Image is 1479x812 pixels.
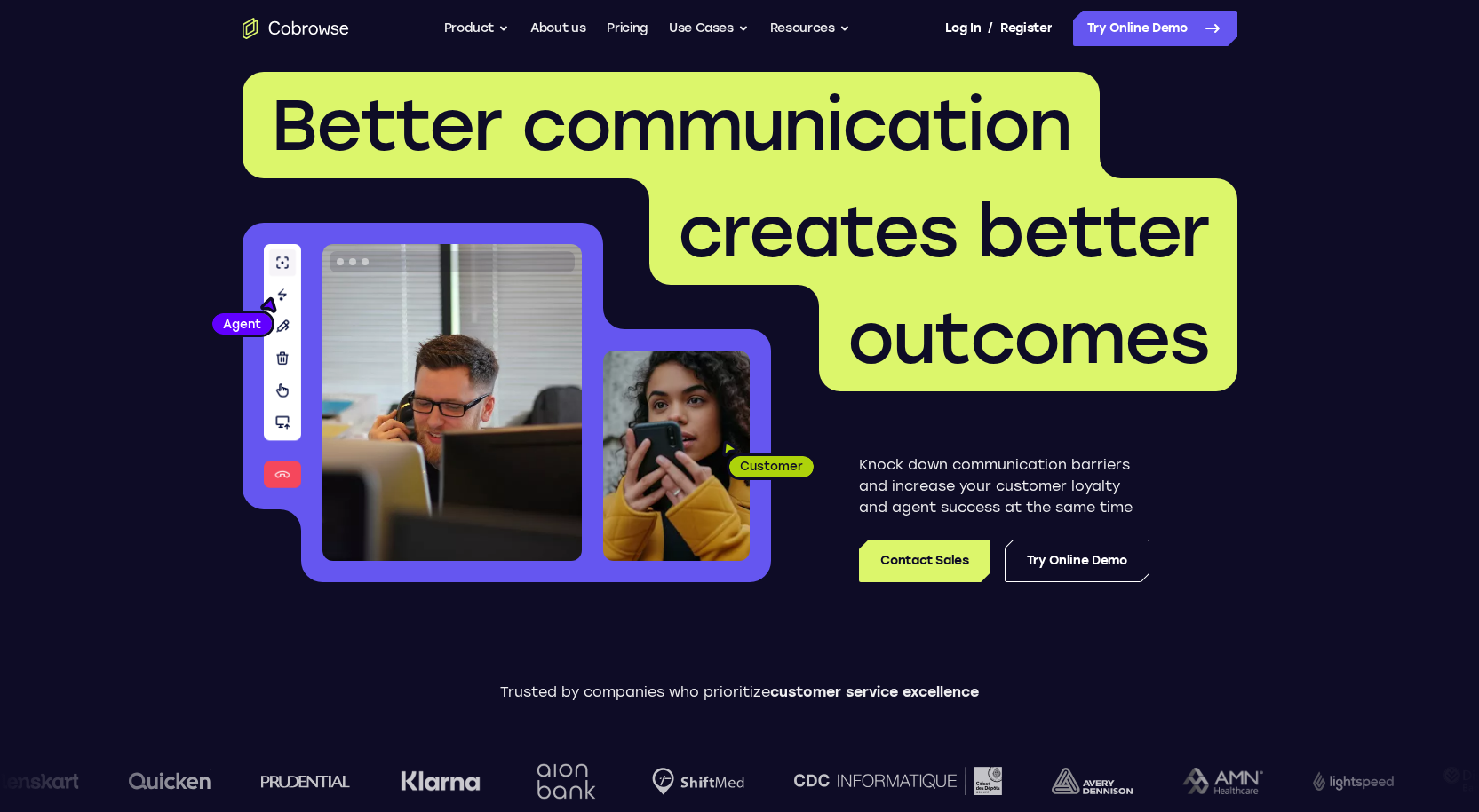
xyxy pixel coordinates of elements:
[530,11,585,46] a: About us
[243,18,349,39] a: Go to the home page
[770,683,979,700] span: customer service excellence
[1000,11,1052,46] a: Register
[1181,768,1262,795] img: AMN Healthcare
[1005,540,1149,582] a: Try Online Demo
[859,540,990,582] a: Contact Sales
[1051,768,1132,794] img: avery-dennison
[603,351,750,561] img: A customer holding their phone
[1073,11,1237,46] a: Try Online Demo
[322,244,582,561] img: A customer support agent talking on the phone
[859,454,1149,518] p: Knock down communication barriers and increase your customer loyalty and agent success at the sam...
[678,189,1209,274] span: creates better
[945,11,981,46] a: Log In
[793,767,1001,794] img: CDC Informatique
[988,18,993,39] span: /
[271,83,1071,168] span: Better communication
[651,768,743,795] img: Shiftmed
[770,11,850,46] button: Resources
[607,11,648,46] a: Pricing
[444,11,510,46] button: Product
[847,296,1209,381] span: outcomes
[669,11,749,46] button: Use Cases
[260,774,350,788] img: prudential
[400,770,480,792] img: Klarna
